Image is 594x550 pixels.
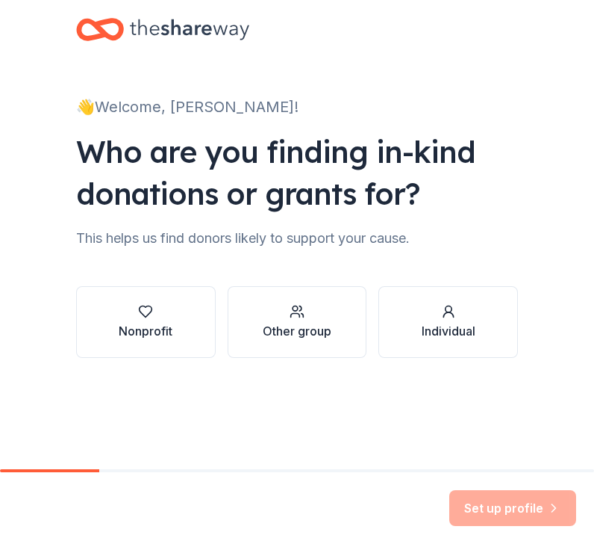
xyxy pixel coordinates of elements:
[76,131,518,214] div: Who are you finding in-kind donations or grants for?
[76,226,518,250] div: This helps us find donors likely to support your cause.
[378,286,518,358] button: Individual
[422,322,475,340] div: Individual
[119,322,172,340] div: Nonprofit
[76,286,216,358] button: Nonprofit
[76,95,518,119] div: 👋 Welcome, [PERSON_NAME]!
[263,322,331,340] div: Other group
[228,286,367,358] button: Other group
